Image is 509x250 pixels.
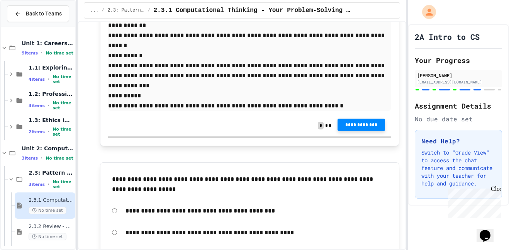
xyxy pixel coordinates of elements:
span: ... [90,7,99,14]
span: 3 items [22,156,38,161]
iframe: chat widget [445,185,501,218]
div: My Account [414,3,438,21]
button: Back to Teams [7,5,69,22]
span: 2.3.1 Computational Thinking - Your Problem-Solving Toolkit [29,197,74,204]
span: • [48,181,49,187]
span: 4 items [29,77,45,82]
span: 2.3.1 Computational Thinking - Your Problem-Solving Toolkit [154,6,351,15]
span: / [148,7,150,14]
span: 1.2: Professional Communication [29,90,74,97]
span: No time set [46,51,73,56]
span: 9 items [22,51,38,56]
p: Switch to "Grade View" to access the chat feature and communicate with your teacher for help and ... [421,149,495,187]
h3: Need Help? [421,136,495,146]
h2: Assignment Details [415,100,502,111]
iframe: chat widget [477,219,501,242]
span: 2 items [29,129,45,134]
span: No time set [29,233,66,240]
span: Back to Teams [26,10,62,18]
span: / [102,7,104,14]
h2: Your Progress [415,55,502,66]
span: Unit 1: Careers & Professionalism [22,40,74,47]
span: No time set [53,127,73,137]
h1: 2A Intro to CS [415,31,480,42]
span: Unit 2: Computational Thinking & Problem-Solving [22,145,74,152]
span: 2.3: Pattern Recognition & Decomposition [29,169,74,176]
span: 3 items [29,103,45,108]
span: 1.1: Exploring CS Careers [29,64,74,71]
span: 2.3: Pattern Recognition & Decomposition [107,7,144,14]
div: Chat with us now!Close [3,3,53,49]
span: No time set [53,179,73,189]
span: 1.3: Ethics in Computing [29,117,74,124]
span: No time set [29,207,66,214]
div: [EMAIL_ADDRESS][DOMAIN_NAME] [417,79,500,85]
span: • [41,50,42,56]
span: • [41,155,42,161]
span: No time set [53,100,73,111]
span: 2.3.2 Review - Computational Thinking - Your Problem-Solving Toolkit [29,223,74,230]
div: No due date set [415,114,502,124]
span: • [48,129,49,135]
span: No time set [46,156,73,161]
span: • [48,102,49,109]
span: • [48,76,49,82]
span: No time set [53,74,73,84]
div: [PERSON_NAME] [417,72,500,79]
span: 3 items [29,182,45,187]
